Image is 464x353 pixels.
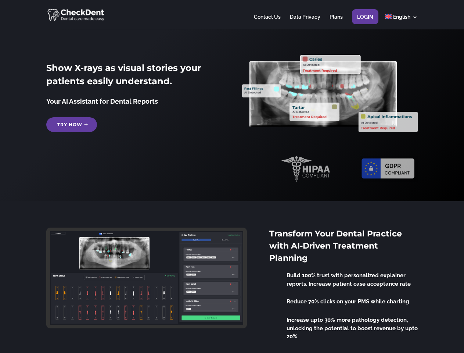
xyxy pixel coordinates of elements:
a: Plans [330,14,343,29]
a: Try Now [46,117,97,132]
span: English [393,14,410,20]
a: English [385,14,418,29]
a: Data Privacy [290,14,320,29]
img: CheckDent AI [47,7,105,22]
h2: Show X-rays as visual stories your patients easily understand. [46,61,222,92]
span: Your AI Assistant for Dental Reports [46,97,158,105]
span: Build 100% trust with personalized explainer reports. Increase patient case acceptance rate [287,272,411,287]
img: X_Ray_annotated [242,55,417,132]
a: Login [357,14,373,29]
span: Transform Your Dental Practice with AI-Driven Treatment Planning [269,229,402,263]
a: Contact Us [254,14,281,29]
span: Increase upto 30% more pathology detection, unlocking the potential to boost revenue by upto 20% [287,317,418,340]
span: Reduce 70% clicks on your PMS while charting [287,298,409,305]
